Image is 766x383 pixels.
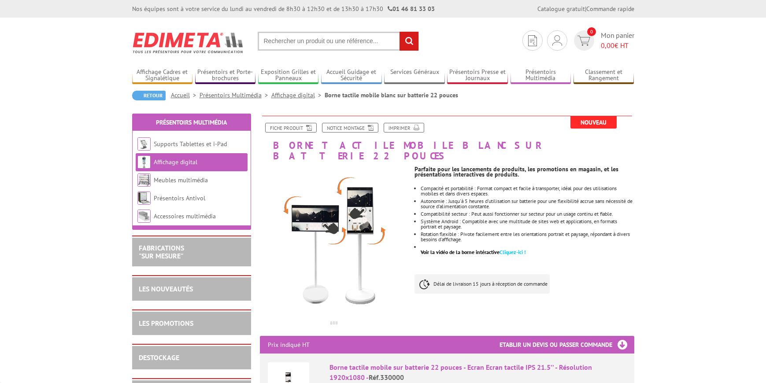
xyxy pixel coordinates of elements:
[265,123,317,133] a: Fiche produit
[258,68,319,83] a: Exposition Grilles et Panneaux
[329,362,626,383] div: Borne tactile mobile sur batterie 22 pouces - Ecran Ecran tactile IPS 21.5’’ - Résolution 1920x10...
[500,336,634,354] h3: Etablir un devis ou passer commande
[601,41,634,51] span: € HT
[601,30,634,51] span: Mon panier
[132,4,435,13] div: Nos équipes sont à votre service du lundi au vendredi de 8h30 à 12h30 et de 13h30 à 17h30
[421,211,634,217] li: Compatibilité secteur : Peut aussi fonctionner sur secteur pour un usage continu et fiable.
[384,123,424,133] a: Imprimer
[388,5,435,13] strong: 01 46 81 33 03
[132,91,166,100] a: Retour
[325,91,458,99] li: Borne tactile mobile blanc sur batterie 22 pouces
[414,274,550,294] p: Délai de livraison 15 jours à réception de commande
[586,5,634,13] a: Commande rapide
[154,140,227,148] a: Supports Tablettes et i-Pad
[258,32,419,51] input: Rechercher un produit ou une référence...
[137,173,151,187] img: Meubles multimédia
[421,232,634,242] li: Rotation flexible : Pivote facilement entre les orientations portrait et paysage, répondant à div...
[322,123,378,133] a: Notice Montage
[132,26,244,59] img: Edimeta
[421,186,634,196] li: Compacité et portabilité : Format compact et facile à transporter, idéal pour des utilisations mo...
[400,32,418,51] input: rechercher
[447,68,508,83] a: Présentoirs Presse et Journaux
[577,36,590,46] img: devis rapide
[154,212,216,220] a: Accessoires multimédia
[601,41,614,50] span: 0,00
[137,210,151,223] img: Accessoires multimédia
[537,5,585,13] a: Catalogue gratuit
[139,284,193,293] a: LES NOUVEAUTÉS
[369,373,404,382] span: Réf.330000
[154,158,197,166] a: Affichage digital
[260,166,408,314] img: borne_tactile_mobile_sur_batterie_de_face_portrait_paysage_fleche_blanc_330000.jpg
[171,91,200,99] a: Accueil
[137,191,151,205] img: Présentoirs Antivol
[572,30,634,51] a: devis rapide 0 Mon panier 0,00€ HT
[421,199,634,209] li: Autonomie : Jusqu'à 5 heures d'utilisation sur batterie pour une flexibilité accrue sans nécessit...
[154,194,205,202] a: Présentoirs Antivol
[421,249,526,255] a: Voir la vidéo de la borne intéractiveCliquez-ici !
[500,249,526,255] font: Cliquez-ici !
[384,68,445,83] a: Services Généraux
[132,68,193,83] a: Affichage Cadres et Signalétique
[154,176,208,184] a: Meubles multimédia
[271,91,325,99] a: Affichage digital
[139,353,179,362] a: DESTOCKAGE
[268,336,310,354] p: Prix indiqué HT
[156,118,227,126] a: Présentoirs Multimédia
[414,165,618,178] strong: Parfaite pour les lancements de produits, les promotions en magasin, et les présentations interac...
[137,137,151,151] img: Supports Tablettes et i-Pad
[574,68,634,83] a: Classement et Rangement
[195,68,256,83] a: Présentoirs et Porte-brochures
[528,35,537,46] img: devis rapide
[321,68,382,83] a: Accueil Guidage et Sécurité
[511,68,571,83] a: Présentoirs Multimédia
[537,4,634,13] div: |
[421,249,500,255] span: Voir la vidéo de la borne intéractive
[587,27,596,36] span: 0
[139,319,193,328] a: LES PROMOTIONS
[200,91,271,99] a: Présentoirs Multimédia
[570,116,617,129] span: Nouveau
[421,219,634,229] li: Système Android : Compatible avec une multitude de sites web et applications, en formats portrait...
[139,243,184,260] a: FABRICATIONS"Sur Mesure"
[552,35,562,46] img: devis rapide
[137,155,151,169] img: Affichage digital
